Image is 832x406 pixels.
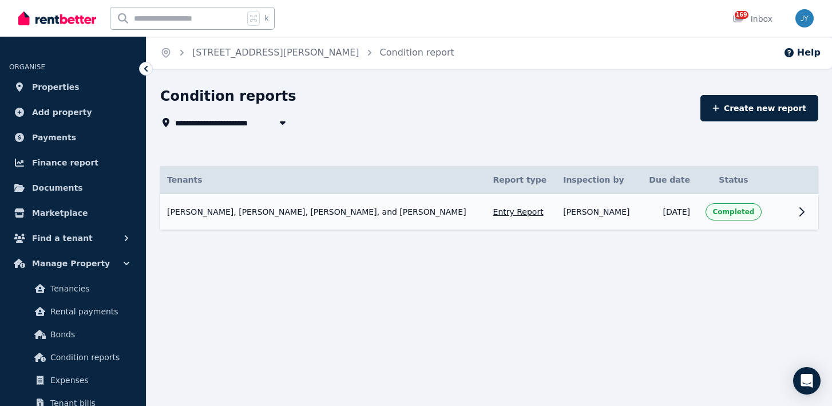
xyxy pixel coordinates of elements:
span: Bonds [50,328,128,341]
a: Marketplace [9,202,137,224]
button: Manage Property [9,252,137,275]
span: Documents [32,181,83,195]
span: Expenses [50,373,128,387]
th: Inspection by [556,166,640,194]
a: Tenancies [14,277,132,300]
h1: Condition reports [160,87,296,105]
span: Condition reports [50,350,128,364]
a: Condition reports [14,346,132,369]
a: Bonds [14,323,132,346]
span: Tenants [167,174,203,186]
img: Jeremy Yang [795,9,814,27]
a: [STREET_ADDRESS][PERSON_NAME] [192,47,359,58]
a: Documents [9,176,137,199]
button: Help [783,46,821,60]
td: Entry Report [486,194,557,230]
a: Create new report [700,95,818,121]
a: Payments [9,126,137,149]
a: Rental payments [14,300,132,323]
th: Report type [486,166,557,194]
span: Marketplace [32,206,88,220]
span: Properties [32,80,80,94]
span: Finance report [32,156,98,170]
img: RentBetter [18,10,96,27]
a: Condition report [380,47,454,58]
span: Find a tenant [32,231,93,245]
span: Add property [32,105,92,119]
a: Properties [9,76,137,98]
a: Add property [9,101,137,124]
th: Due date [640,166,697,194]
th: Status [697,166,770,194]
span: Payments [32,131,76,144]
span: Rental payments [50,305,128,318]
nav: Breadcrumb [146,37,468,69]
span: ORGANISE [9,63,45,71]
div: Open Intercom Messenger [793,367,821,395]
a: Finance report [9,151,137,174]
span: k [264,14,268,23]
span: Manage Property [32,257,110,270]
a: Expenses [14,369,132,392]
span: [PERSON_NAME], [PERSON_NAME], [PERSON_NAME], and [PERSON_NAME] [167,206,466,218]
span: 169 [735,11,748,19]
span: Tenancies [50,282,128,295]
td: [DATE] [640,194,697,230]
span: [PERSON_NAME] [563,206,629,218]
div: Inbox [732,13,772,25]
span: Completed [713,207,755,216]
button: Find a tenant [9,227,137,250]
